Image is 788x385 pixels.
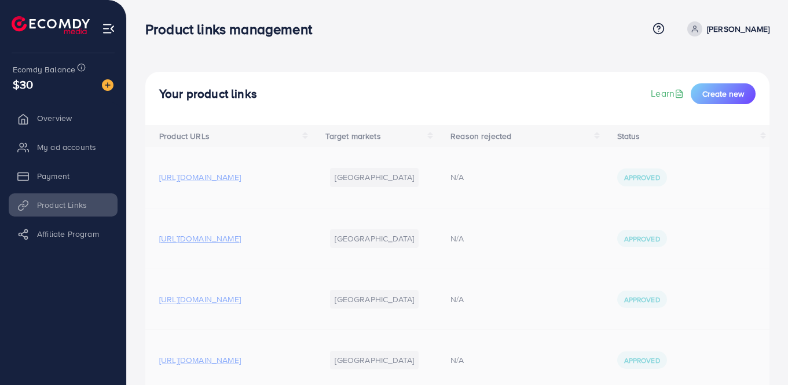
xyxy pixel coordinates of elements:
img: menu [102,22,115,35]
button: Create new [691,83,756,104]
img: logo [12,16,90,34]
span: $30 [13,76,33,93]
h3: Product links management [145,21,321,38]
img: image [102,79,113,91]
h4: Your product links [159,87,257,101]
span: Ecomdy Balance [13,64,75,75]
span: Create new [702,88,744,100]
a: [PERSON_NAME] [683,21,769,36]
p: [PERSON_NAME] [707,22,769,36]
a: Learn [651,87,686,100]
